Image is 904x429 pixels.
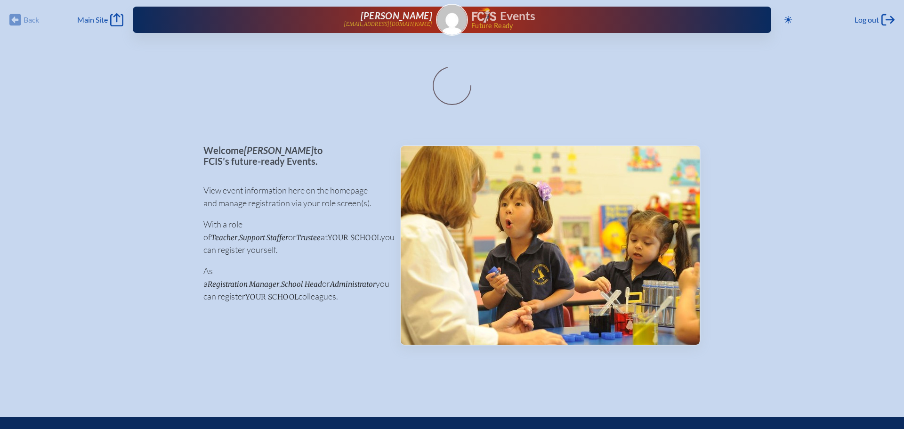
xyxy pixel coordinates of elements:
[203,218,385,256] p: With a role of , or at you can register yourself.
[208,280,279,289] span: Registration Manager
[239,233,288,242] span: Support Staffer
[281,280,322,289] span: School Head
[344,21,432,27] p: [EMAIL_ADDRESS][DOMAIN_NAME]
[472,8,741,29] div: FCIS Events — Future ready
[77,15,108,24] span: Main Site
[245,292,299,301] span: your school
[361,10,432,21] span: [PERSON_NAME]
[203,145,385,166] p: Welcome to FCIS’s future-ready Events.
[401,146,700,345] img: Events
[471,23,741,29] span: Future Ready
[855,15,879,24] span: Log out
[163,10,432,29] a: [PERSON_NAME][EMAIL_ADDRESS][DOMAIN_NAME]
[437,5,467,35] img: Gravatar
[211,233,237,242] span: Teacher
[328,233,381,242] span: your school
[330,280,376,289] span: Administrator
[296,233,321,242] span: Trustee
[203,184,385,210] p: View event information here on the homepage and manage registration via your role screen(s).
[77,13,123,26] a: Main Site
[244,145,314,156] span: [PERSON_NAME]
[436,4,468,36] a: Gravatar
[203,265,385,303] p: As a , or you can register colleagues.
